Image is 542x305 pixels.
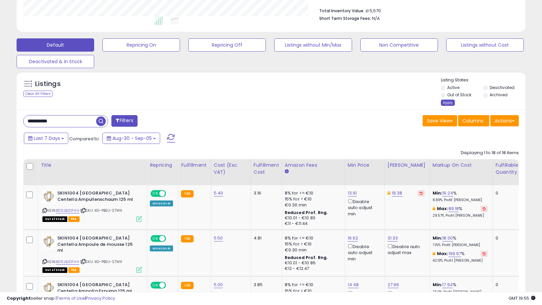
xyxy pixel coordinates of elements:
span: Last 7 Days [34,135,60,142]
button: Non Competitive [360,38,438,52]
button: Repricing Off [188,38,266,52]
span: OFF [165,283,176,288]
p: 8.89% Profit [PERSON_NAME] [433,198,488,202]
li: zł 5,570 [319,6,514,14]
b: Max: [437,250,449,257]
span: | SKU: XG-PBEU-STWX [80,208,122,213]
a: 31.33 [388,235,398,241]
div: €10.01 - €10.83 [285,215,340,221]
div: €0.30 min [285,247,340,253]
th: The percentage added to the cost of goods (COGS) that forms the calculator for Min & Max prices. [430,159,493,185]
span: All listings that are currently out of stock and unavailable for purchase on Amazon [42,216,67,222]
h5: Listings [35,79,61,89]
small: FBA [181,235,193,242]
span: Columns [462,117,483,124]
a: Terms of Use [57,295,85,301]
a: 17.94 [442,282,453,288]
div: ASIN: [42,235,142,272]
a: 5.00 [214,282,223,288]
span: OFF [165,236,176,241]
b: Min: [433,282,443,288]
a: 13.91 [348,190,357,196]
span: N/A [372,15,380,22]
b: Max: [437,205,449,212]
p: Listing States: [441,77,525,83]
a: 89.18 [449,205,459,212]
span: Compared to: [69,136,100,142]
div: % [433,282,488,294]
button: Listings without Cost [446,38,524,52]
label: Deactivated [490,85,514,90]
div: 8% for <= €10 [285,190,340,196]
img: 41PNBiFkW5L._SL40_.jpg [42,235,56,248]
p: 7.15% Profit [PERSON_NAME] [433,243,488,247]
a: 19.38 [392,190,402,196]
a: 16.62 [348,235,358,241]
div: 0 [496,235,516,241]
div: Min Price [348,162,382,169]
div: Amazon AI [150,200,173,206]
b: Min: [433,190,443,196]
div: Markup on Cost [433,162,490,169]
a: B09JBJDFHH [56,259,79,265]
b: SKIN1004 [GEOGRAPHIC_DATA] Centella Ampullenschaum 125 ml [57,190,138,204]
a: 18.00 [442,235,453,241]
div: 0 [496,190,516,196]
div: % [433,251,488,263]
div: Repricing [150,162,175,169]
span: | SKU: XG-PBEU-STWX [80,259,122,264]
label: Archived [490,92,508,98]
label: Out of Stock [447,92,471,98]
div: 15% for > €10 [285,241,340,247]
div: seller snap | | [7,295,115,302]
b: SKIN1004 [GEOGRAPHIC_DATA] Centella Ampoule de mousse 125 ml [57,235,138,255]
p: 29.57% Profit [PERSON_NAME] [433,213,488,218]
span: 2025-09-13 19:55 GMT [509,295,535,301]
b: SKIN1004 [GEOGRAPHIC_DATA] Centella Ampolla Espuma 125 ml [57,282,138,296]
b: Reduced Prof. Rng. [285,210,328,215]
a: 14.48 [348,282,359,288]
strong: Copyright [7,295,31,301]
div: Apply [441,100,455,106]
button: Aug-30 - Sep-05 [102,133,160,144]
b: Reduced Prof. Rng. [285,255,328,260]
span: ON [151,236,159,241]
a: 5.40 [214,190,223,196]
div: Cost (Exc. VAT) [214,162,248,176]
span: Aug-30 - Sep-05 [112,135,152,142]
span: All listings that are currently out of stock and unavailable for purchase on Amazon [42,267,67,273]
button: Save View [423,115,457,126]
div: ASIN: [42,190,142,221]
div: Displaying 1 to 18 of 18 items [461,150,519,156]
span: ON [151,191,159,196]
div: €0.30 min [285,202,340,208]
img: 41PNBiFkW5L._SL40_.jpg [42,190,56,203]
b: Total Inventory Value: [319,8,364,14]
div: 0 [496,282,516,288]
label: Active [447,85,459,90]
div: % [433,190,488,202]
div: Disable auto adjust max [388,243,425,256]
b: Short Term Storage Fees: [319,16,371,21]
div: €11 - €11.44 [285,221,340,227]
button: Listings without Min/Max [274,38,352,52]
div: Disable auto adjust min [348,198,380,217]
a: Privacy Policy [86,295,115,301]
span: FBA [68,216,80,222]
div: Amazon Fees [285,162,342,169]
div: Amazon AI [150,245,173,251]
button: Repricing On [102,38,180,52]
div: Title [41,162,144,169]
div: 8% for <= €10 [285,235,340,241]
a: 199.97 [449,250,461,257]
span: FBA [68,267,80,273]
div: Clear All Filters [23,91,53,97]
div: % [433,206,488,218]
a: B09JBJDFHH [56,208,79,213]
div: 8% for <= €10 [285,282,340,288]
div: Disable auto adjust min [348,243,380,262]
small: FBA [181,282,193,289]
div: Fulfillable Quantity [496,162,518,176]
div: 4.81 [254,235,277,241]
div: 15% for > €10 [285,196,340,202]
